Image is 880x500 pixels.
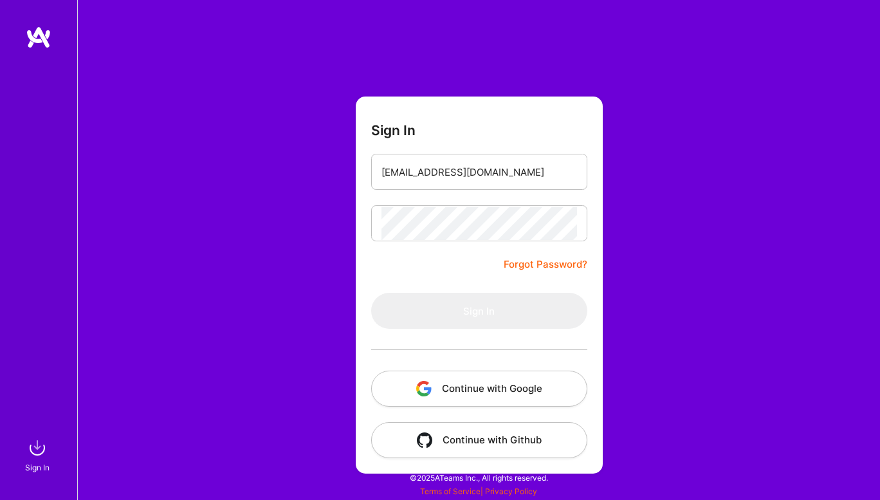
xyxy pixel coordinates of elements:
[24,435,50,461] img: sign in
[371,122,416,138] h3: Sign In
[371,422,587,458] button: Continue with Github
[27,435,50,474] a: sign inSign In
[416,381,432,396] img: icon
[381,156,577,189] input: Email...
[77,461,880,494] div: © 2025 ATeams Inc., All rights reserved.
[25,461,50,474] div: Sign In
[26,26,51,49] img: logo
[504,257,587,272] a: Forgot Password?
[485,486,537,496] a: Privacy Policy
[371,371,587,407] button: Continue with Google
[371,293,587,329] button: Sign In
[417,432,432,448] img: icon
[420,486,537,496] span: |
[420,486,481,496] a: Terms of Service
